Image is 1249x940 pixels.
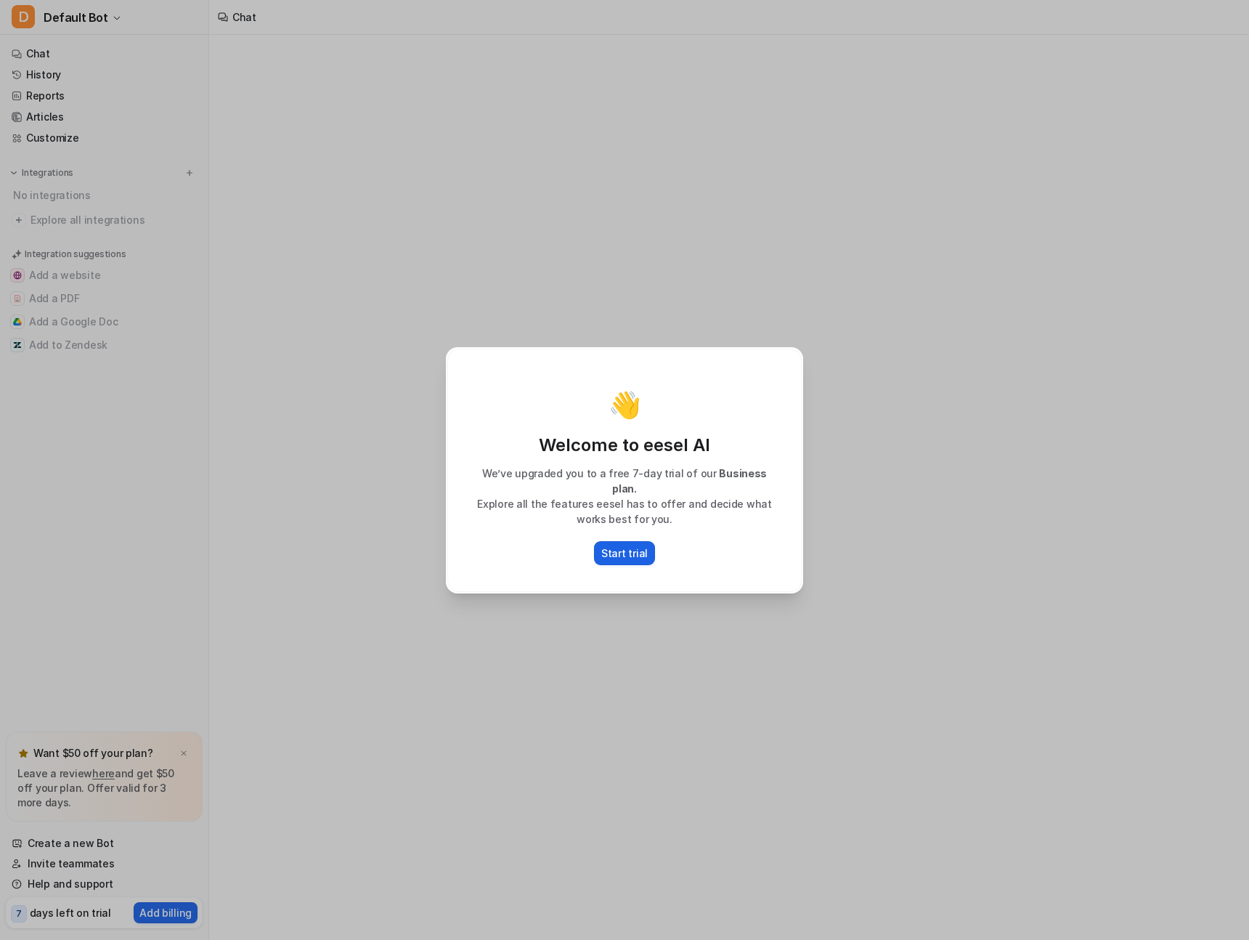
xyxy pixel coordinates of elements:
p: 👋 [609,390,641,419]
p: Explore all the features eesel has to offer and decide what works best for you. [463,496,786,527]
p: Welcome to eesel AI [463,434,786,457]
p: We’ve upgraded you to a free 7-day trial of our [463,466,786,496]
p: Start trial [601,546,648,561]
button: Start trial [594,541,655,565]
